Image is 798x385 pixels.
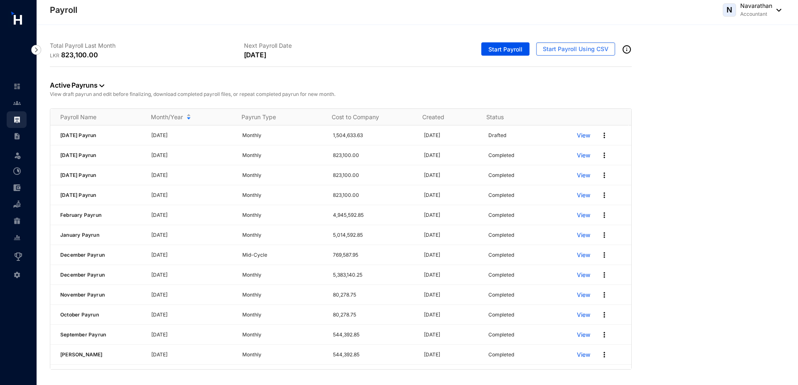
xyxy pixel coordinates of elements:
[333,251,414,259] p: 769,587.95
[333,311,414,319] p: 80,278.75
[424,311,478,319] p: [DATE]
[600,171,608,179] img: more.27664ee4a8faa814348e188645a3c1fc.svg
[60,152,96,158] span: [DATE] Payrun
[424,151,478,159] p: [DATE]
[333,151,414,159] p: 823,100.00
[333,171,414,179] p: 823,100.00
[60,132,96,138] span: [DATE] Payrun
[7,95,27,111] li: Contacts
[60,192,96,198] span: [DATE] Payrun
[151,311,232,319] p: [DATE]
[31,45,41,55] img: nav-icon-right.af6afadce00d159da59955279c43614e.svg
[61,50,98,60] p: 823,100.00
[600,131,608,140] img: more.27664ee4a8faa814348e188645a3c1fc.svg
[7,128,27,145] li: Contracts
[424,251,478,259] p: [DATE]
[577,131,590,140] p: View
[577,171,590,179] a: View
[13,167,21,175] img: time-attendance-unselected.8aad090b53826881fffb.svg
[424,131,478,140] p: [DATE]
[476,109,565,125] th: Status
[577,311,590,319] a: View
[242,291,323,299] p: Monthly
[424,271,478,279] p: [DATE]
[740,2,772,10] p: Navarathan
[8,10,27,28] img: logo
[622,44,632,54] img: info-outined.c2a0bb1115a2853c7f4cb4062ec879bc.svg
[151,131,232,140] p: [DATE]
[488,231,514,239] p: Completed
[333,271,414,279] p: 5,383,140.25
[333,351,414,359] p: 544,392.85
[772,9,781,12] img: dropdown-black.8e83cc76930a90b1a4fdb6d089b7bf3a.svg
[333,131,414,140] p: 1,504,633.63
[151,231,232,239] p: [DATE]
[577,211,590,219] a: View
[481,42,530,56] button: Start Payroll
[424,191,478,199] p: [DATE]
[151,211,232,219] p: [DATE]
[13,99,21,107] img: people-unselected.118708e94b43a90eceab.svg
[13,252,23,262] img: award_outlined.f30b2bda3bf6ea1bf3dd.svg
[424,291,478,299] p: [DATE]
[244,50,266,60] p: [DATE]
[13,116,21,123] img: payroll.289672236c54bbec4828.svg
[333,231,414,239] p: 5,014,592.85
[60,272,105,278] span: December Payrun
[600,291,608,299] img: more.27664ee4a8faa814348e188645a3c1fc.svg
[242,131,323,140] p: Monthly
[151,291,232,299] p: [DATE]
[577,331,590,339] p: View
[13,184,21,191] img: expense-unselected.2edcf0507c847f3e9e96.svg
[244,42,438,50] p: Next Payroll Date
[424,331,478,339] p: [DATE]
[600,271,608,279] img: more.27664ee4a8faa814348e188645a3c1fc.svg
[7,78,27,95] li: Home
[7,179,27,196] li: Expenses
[488,171,514,179] p: Completed
[577,191,590,199] a: View
[577,271,590,279] a: View
[151,171,232,179] p: [DATE]
[488,331,514,339] p: Completed
[242,251,323,259] p: Mid-Cycle
[242,271,323,279] p: Monthly
[488,271,514,279] p: Completed
[333,191,414,199] p: 823,100.00
[600,351,608,359] img: more.27664ee4a8faa814348e188645a3c1fc.svg
[60,351,103,358] span: [PERSON_NAME]
[151,351,232,359] p: [DATE]
[151,113,183,121] span: Month/Year
[488,191,514,199] p: Completed
[577,151,590,159] a: View
[424,351,478,359] p: [DATE]
[577,251,590,259] a: View
[50,81,104,89] a: Active Payruns
[50,42,244,50] p: Total Payroll Last Month
[488,211,514,219] p: Completed
[60,172,96,178] span: [DATE] Payrun
[488,131,506,140] p: Drafted
[60,292,105,298] span: November Payrun
[60,311,99,318] span: October Payrun
[488,251,514,259] p: Completed
[13,234,21,241] img: report-unselected.e6a6b4230fc7da01f883.svg
[322,109,412,125] th: Cost to Company
[242,331,323,339] p: Monthly
[577,231,590,239] a: View
[577,351,590,359] p: View
[13,271,21,279] img: settings-unselected.1febfda315e6e19643a1.svg
[600,151,608,159] img: more.27664ee4a8faa814348e188645a3c1fc.svg
[543,45,608,53] span: Start Payroll Using CSV
[60,331,106,338] span: September Payrun
[600,311,608,319] img: more.27664ee4a8faa814348e188645a3c1fc.svg
[50,4,77,16] p: Payroll
[7,213,27,229] li: Gratuity
[242,231,323,239] p: Monthly
[333,331,414,339] p: 544,392.85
